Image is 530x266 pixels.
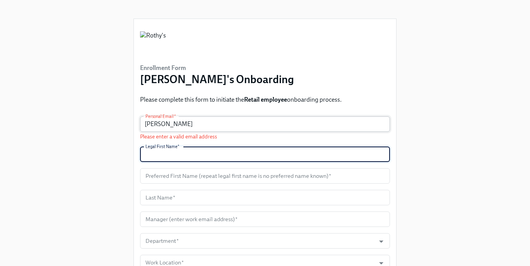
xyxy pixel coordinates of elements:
img: Rothy's [140,31,166,55]
strong: Retail employee [244,96,287,103]
h6: Enrollment Form [140,64,294,72]
button: Open [375,235,387,247]
h3: [PERSON_NAME]'s Onboarding [140,72,294,86]
p: Please enter a valid email address [140,133,390,140]
p: Please complete this form to initiate the onboarding process. [140,95,342,104]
